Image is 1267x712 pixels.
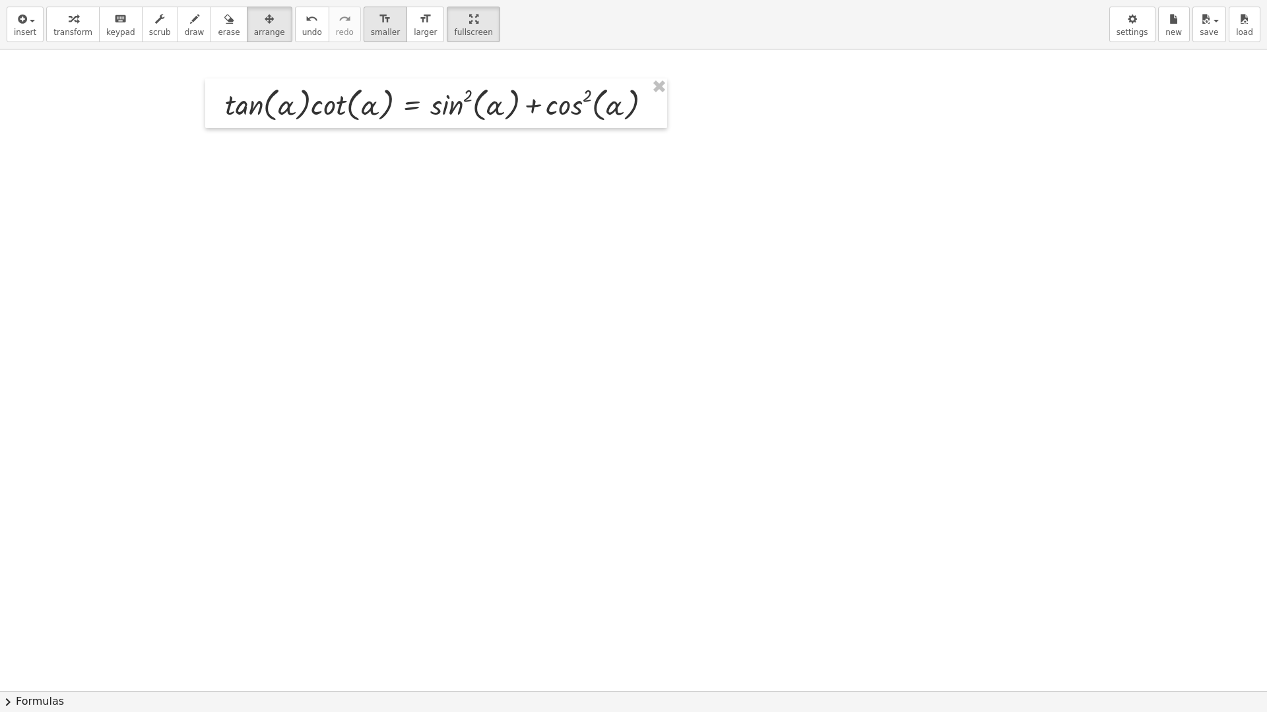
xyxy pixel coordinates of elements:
span: fullscreen [454,28,492,37]
button: format_sizesmaller [364,7,407,42]
span: redo [336,28,354,37]
span: settings [1117,28,1148,37]
span: erase [218,28,240,37]
span: draw [185,28,205,37]
i: format_size [379,11,391,27]
span: scrub [149,28,171,37]
span: save [1200,28,1218,37]
button: fullscreen [447,7,500,42]
button: transform [46,7,100,42]
span: insert [14,28,36,37]
button: erase [211,7,247,42]
i: redo [339,11,351,27]
button: draw [178,7,212,42]
button: save [1192,7,1226,42]
button: settings [1109,7,1155,42]
button: keyboardkeypad [99,7,143,42]
button: format_sizelarger [406,7,444,42]
span: load [1236,28,1253,37]
button: insert [7,7,44,42]
button: arrange [247,7,292,42]
i: format_size [419,11,432,27]
button: redoredo [329,7,361,42]
button: new [1158,7,1190,42]
span: transform [53,28,92,37]
span: keypad [106,28,135,37]
span: new [1165,28,1182,37]
span: larger [414,28,437,37]
span: smaller [371,28,400,37]
span: arrange [254,28,285,37]
i: keyboard [114,11,127,27]
button: load [1229,7,1260,42]
button: undoundo [295,7,329,42]
i: undo [306,11,318,27]
span: undo [302,28,322,37]
button: scrub [142,7,178,42]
